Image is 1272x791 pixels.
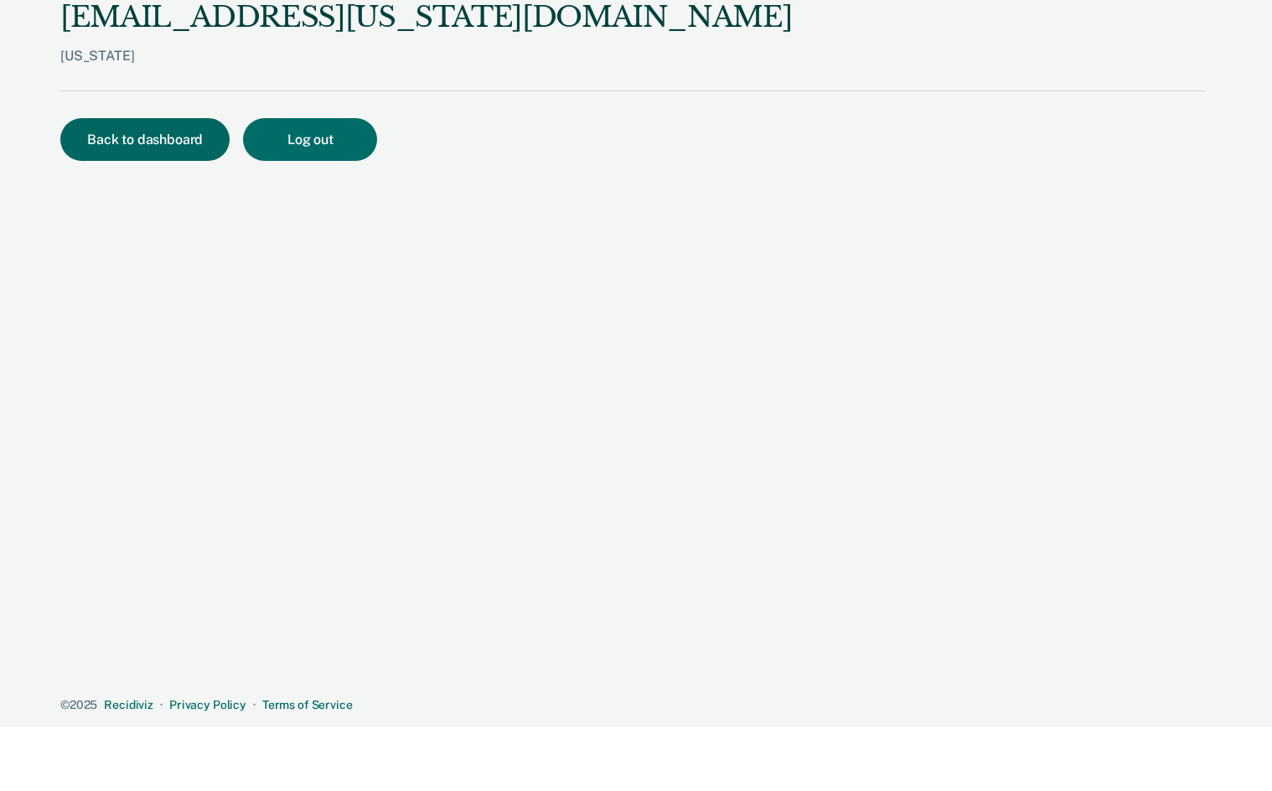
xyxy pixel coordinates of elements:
a: Terms of Service [262,698,353,711]
a: Privacy Policy [169,698,246,711]
span: © 2025 [60,698,97,711]
a: Recidiviz [104,698,153,711]
a: Back to dashboard [60,133,243,147]
button: Back to dashboard [60,118,230,161]
div: · · [60,698,1205,712]
div: [US_STATE] [60,48,792,90]
button: Log out [243,118,377,161]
